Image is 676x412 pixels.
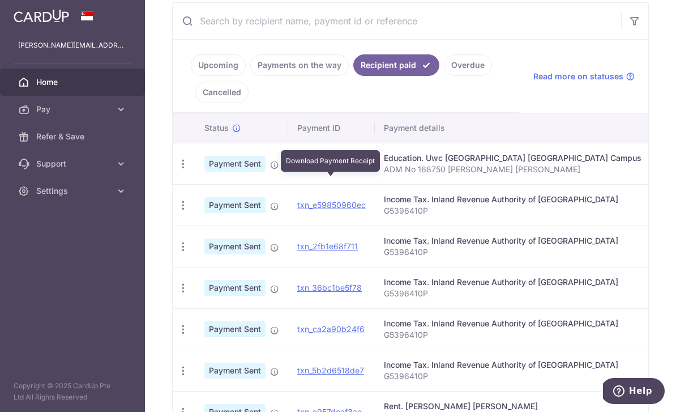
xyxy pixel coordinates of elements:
[36,104,111,115] span: Pay
[384,359,641,371] div: Income Tax. Inland Revenue Authority of [GEOGRAPHIC_DATA]
[353,54,439,76] a: Recipient paid
[384,329,641,341] p: G5396410P
[297,241,358,251] a: txn_2fb1e68f711
[533,71,623,82] span: Read more on statuses
[36,131,111,142] span: Refer & Save
[384,164,641,175] p: ADM No 168750 [PERSON_NAME] [PERSON_NAME]
[195,82,249,103] a: Cancelled
[191,54,246,76] a: Upcoming
[173,3,621,39] input: Search by recipient name, payment id or reference
[297,283,362,292] a: txn_36bc1be5f78
[297,324,365,334] a: txn_ca2a90b24f6
[384,152,641,164] div: Education. Uwc [GEOGRAPHIC_DATA] [GEOGRAPHIC_DATA] Campus
[384,401,641,412] div: Rent. [PERSON_NAME] [PERSON_NAME]
[384,318,641,329] div: Income Tax. Inland Revenue Authority of [GEOGRAPHIC_DATA]
[250,54,349,76] a: Payments on the way
[204,280,266,296] span: Payment Sent
[384,194,641,205] div: Income Tax. Inland Revenue Authority of [GEOGRAPHIC_DATA]
[204,239,266,254] span: Payment Sent
[297,366,364,375] a: txn_5b2d6518de7
[204,122,229,134] span: Status
[384,371,641,382] p: G5396410P
[444,54,492,76] a: Overdue
[204,197,266,213] span: Payment Sent
[384,247,641,258] p: G5396410P
[533,71,635,82] a: Read more on statuses
[281,150,380,172] div: Download Payment Receipt
[288,113,375,143] th: Payment ID
[204,363,266,379] span: Payment Sent
[297,200,366,210] a: txn_e59850960ec
[36,158,111,169] span: Support
[204,321,266,337] span: Payment Sent
[36,185,111,197] span: Settings
[375,113,651,143] th: Payment details
[603,378,665,406] iframe: Opens a widget where you can find more information
[384,288,641,299] p: G5396410P
[384,205,641,216] p: G5396410P
[18,40,127,51] p: [PERSON_NAME][EMAIL_ADDRESS][DOMAIN_NAME]
[14,9,69,23] img: CardUp
[36,77,111,88] span: Home
[384,235,641,247] div: Income Tax. Inland Revenue Authority of [GEOGRAPHIC_DATA]
[384,277,641,288] div: Income Tax. Inland Revenue Authority of [GEOGRAPHIC_DATA]
[204,156,266,172] span: Payment Sent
